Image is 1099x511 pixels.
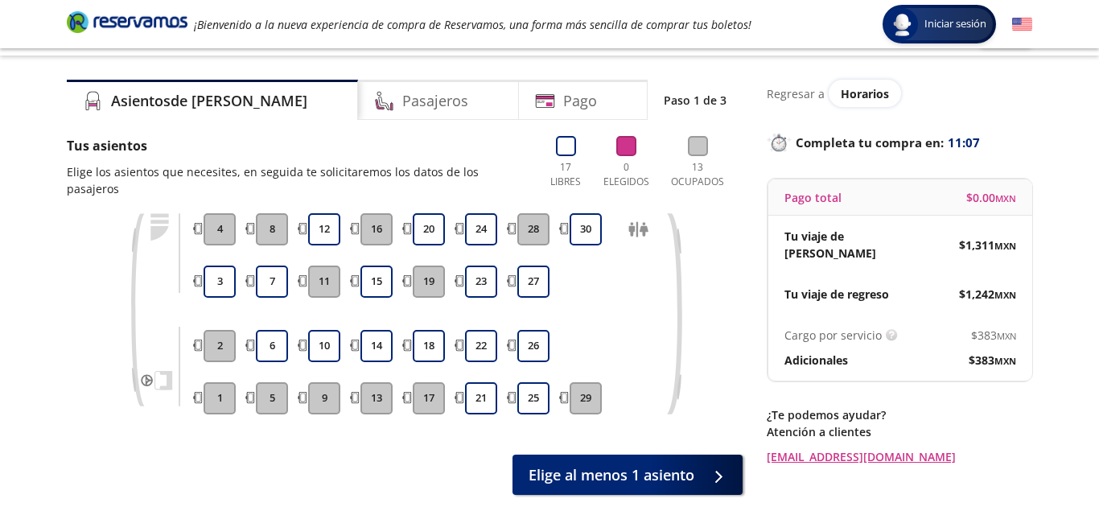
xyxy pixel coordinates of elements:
button: 10 [308,330,340,362]
h4: Asientos de [PERSON_NAME] [111,90,307,112]
button: 26 [517,330,549,362]
button: 22 [465,330,497,362]
button: 18 [413,330,445,362]
p: Tu viaje de regreso [784,286,889,303]
button: 1 [204,382,236,414]
span: Horarios [841,86,889,101]
p: ¿Te podemos ayudar? [767,406,1032,423]
button: 29 [570,382,602,414]
a: [EMAIL_ADDRESS][DOMAIN_NAME] [767,448,1032,465]
h4: Pasajeros [402,90,468,112]
button: 8 [256,213,288,245]
small: MXN [994,355,1016,367]
p: Tus asientos [67,136,528,155]
button: 15 [360,266,393,298]
small: MXN [994,289,1016,301]
p: Pago total [784,189,842,206]
a: Brand Logo [67,10,187,39]
i: Brand Logo [67,10,187,34]
p: 17 Libres [544,160,587,189]
button: 25 [517,382,549,414]
p: Completa tu compra en : [767,131,1032,154]
button: 12 [308,213,340,245]
button: 11 [308,266,340,298]
button: 27 [517,266,549,298]
p: Cargo por servicio [784,327,882,344]
button: 2 [204,330,236,362]
h4: Pago [563,90,597,112]
button: 17 [413,382,445,414]
button: 6 [256,330,288,362]
button: 16 [360,213,393,245]
span: Iniciar sesión [918,16,993,32]
p: Regresar a [767,85,825,102]
span: Elige al menos 1 asiento [529,464,694,486]
button: English [1012,14,1032,35]
p: Atención a clientes [767,423,1032,440]
button: 24 [465,213,497,245]
p: 13 Ocupados [665,160,731,189]
button: 19 [413,266,445,298]
p: Elige los asientos que necesites, en seguida te solicitaremos los datos de los pasajeros [67,163,528,197]
em: ¡Bienvenido a la nueva experiencia de compra de Reservamos, una forma más sencilla de comprar tus... [194,17,751,32]
p: Paso 1 de 3 [664,92,726,109]
small: MXN [994,240,1016,252]
p: Tu viaje de [PERSON_NAME] [784,228,900,262]
span: $ 0.00 [966,189,1016,206]
button: 30 [570,213,602,245]
button: 5 [256,382,288,414]
span: $ 1,242 [959,286,1016,303]
button: 20 [413,213,445,245]
button: 21 [465,382,497,414]
small: MXN [995,192,1016,204]
button: 4 [204,213,236,245]
button: 9 [308,382,340,414]
span: 11:07 [948,134,980,152]
p: Adicionales [784,352,848,369]
button: 14 [360,330,393,362]
div: Regresar a ver horarios [767,80,1032,107]
span: $ 1,311 [959,237,1016,253]
button: 23 [465,266,497,298]
p: 0 Elegidos [599,160,652,189]
span: $ 383 [969,352,1016,369]
button: Elige al menos 1 asiento [512,455,743,495]
small: MXN [997,330,1016,342]
button: 7 [256,266,288,298]
button: 13 [360,382,393,414]
span: $ 383 [971,327,1016,344]
button: 28 [517,213,549,245]
button: 3 [204,266,236,298]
